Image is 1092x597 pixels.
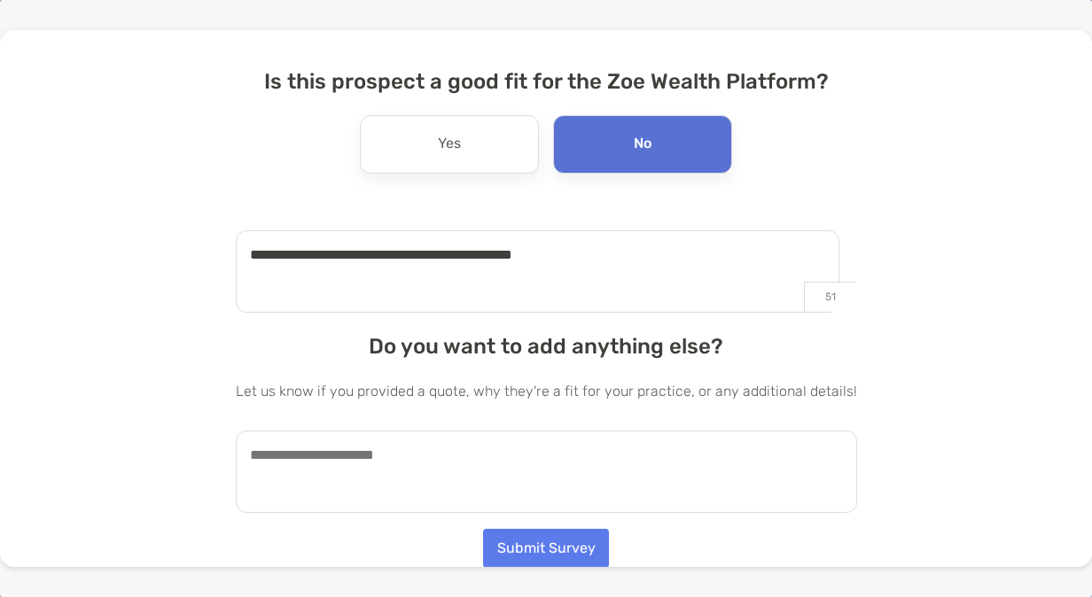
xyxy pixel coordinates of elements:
h4: Is this prospect a good fit for the Zoe Wealth Platform? [236,69,857,94]
p: No [634,130,651,159]
p: 51 [804,282,856,312]
h4: Do you want to add anything else? [236,334,857,359]
p: Yes [438,130,461,159]
button: Submit Survey [483,529,609,568]
p: Let us know if you provided a quote, why they're a fit for your practice, or any additional details! [236,380,857,402]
